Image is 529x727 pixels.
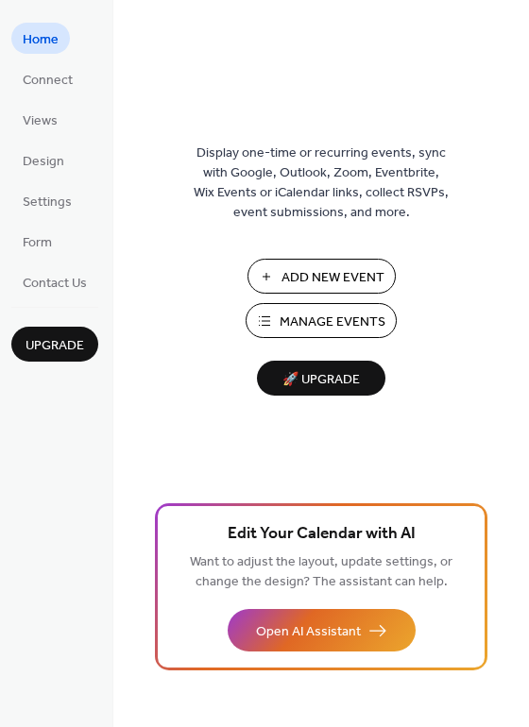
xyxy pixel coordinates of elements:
[246,303,397,338] button: Manage Events
[23,274,87,294] span: Contact Us
[23,233,52,253] span: Form
[11,327,98,362] button: Upgrade
[280,313,385,332] span: Manage Events
[11,226,63,257] a: Form
[23,111,58,131] span: Views
[11,23,70,54] a: Home
[268,367,374,393] span: 🚀 Upgrade
[256,622,361,642] span: Open AI Assistant
[23,71,73,91] span: Connect
[257,361,385,396] button: 🚀 Upgrade
[23,193,72,212] span: Settings
[190,549,452,595] span: Want to adjust the layout, update settings, or change the design? The assistant can help.
[228,609,416,651] button: Open AI Assistant
[11,185,83,216] a: Settings
[194,144,449,223] span: Display one-time or recurring events, sync with Google, Outlook, Zoom, Eventbrite, Wix Events or ...
[11,104,69,135] a: Views
[11,144,76,176] a: Design
[11,63,84,94] a: Connect
[26,336,84,356] span: Upgrade
[11,266,98,297] a: Contact Us
[23,30,59,50] span: Home
[23,152,64,172] span: Design
[247,259,396,294] button: Add New Event
[228,521,416,548] span: Edit Your Calendar with AI
[282,268,384,288] span: Add New Event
